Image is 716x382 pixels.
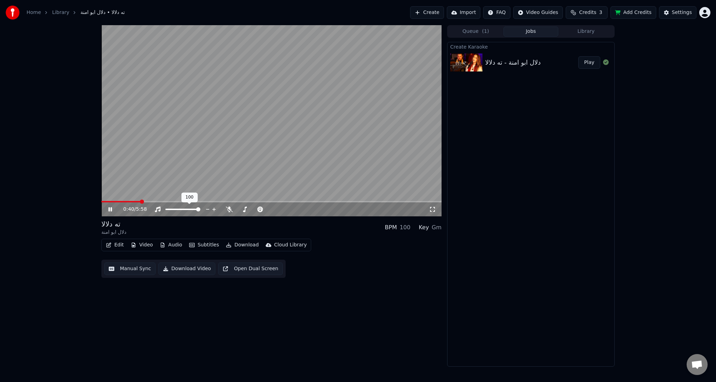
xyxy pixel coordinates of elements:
[482,28,489,35] span: ( 1 )
[123,206,140,213] div: /
[136,206,147,213] span: 5:58
[513,6,563,19] button: Video Guides
[6,6,20,20] img: youka
[101,229,126,236] div: دلال ابو امنة
[687,354,708,375] div: Open chat
[218,262,283,275] button: Open Dual Screen
[27,9,125,16] nav: breadcrumb
[599,9,602,16] span: 3
[274,242,307,248] div: Cloud Library
[27,9,41,16] a: Home
[578,56,600,69] button: Play
[400,223,410,232] div: 100
[419,223,429,232] div: Key
[447,42,614,51] div: Create Karaoke
[659,6,696,19] button: Settings
[579,9,596,16] span: Credits
[123,206,134,213] span: 0:40
[186,240,222,250] button: Subtitles
[158,262,215,275] button: Download Video
[610,6,656,19] button: Add Credits
[80,9,125,16] span: ته دلالا • دلال ابو امنة
[101,219,126,229] div: ته دلالا
[447,6,480,19] button: Import
[128,240,156,250] button: Video
[558,27,614,37] button: Library
[385,223,397,232] div: BPM
[410,6,444,19] button: Create
[104,262,156,275] button: Manual Sync
[432,223,442,232] div: Gm
[485,58,541,67] div: دلال ابو امنة - ته دلالا
[448,27,503,37] button: Queue
[566,6,608,19] button: Credits3
[223,240,262,250] button: Download
[157,240,185,250] button: Audio
[181,193,198,202] div: 100
[503,27,559,37] button: Jobs
[672,9,692,16] div: Settings
[103,240,127,250] button: Edit
[483,6,510,19] button: FAQ
[52,9,69,16] a: Library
